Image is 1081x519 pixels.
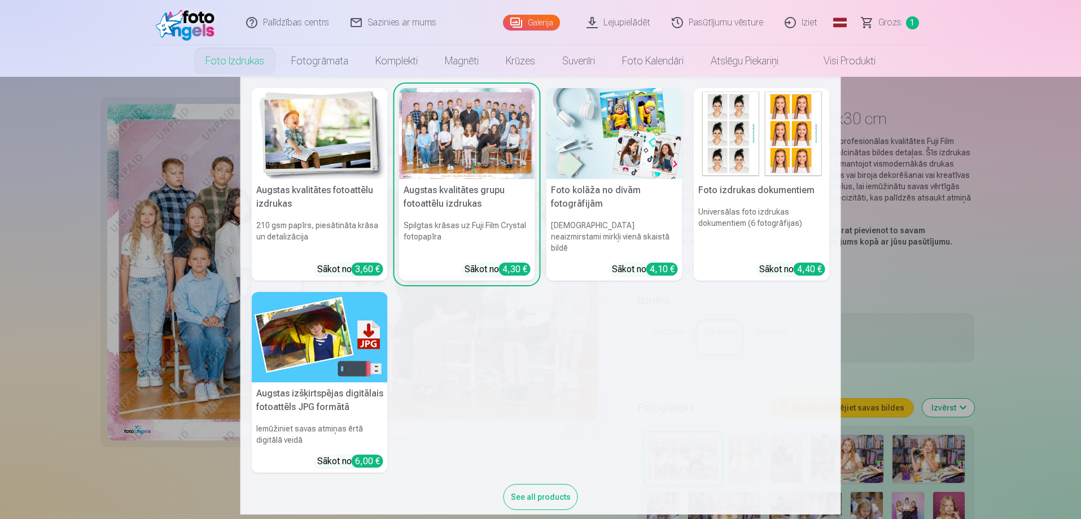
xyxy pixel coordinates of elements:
a: Foto izdrukas [192,45,278,77]
div: 4,40 € [794,263,825,276]
div: Sākot no [317,263,383,276]
span: Grozs [878,16,901,29]
h5: Foto izdrukas dokumentiem [694,179,830,202]
div: 4,10 € [646,263,678,276]
a: Fotogrāmata [278,45,362,77]
img: Augstas izšķirtspējas digitālais fotoattēls JPG formātā [252,292,388,383]
img: /fa1 [156,5,221,41]
a: Foto izdrukas dokumentiemFoto izdrukas dokumentiemUniversālas foto izdrukas dokumentiem (6 fotogr... [694,88,830,281]
a: Foto kolāža no divām fotogrāfijāmFoto kolāža no divām fotogrāfijām[DEMOGRAPHIC_DATA] neaizmirstam... [546,88,682,281]
a: Atslēgu piekariņi [697,45,792,77]
div: See all products [504,484,578,510]
h5: Augstas kvalitātes grupu fotoattēlu izdrukas [399,179,535,215]
a: Krūzes [492,45,549,77]
div: 6,00 € [352,455,383,468]
a: Komplekti [362,45,431,77]
div: Sākot no [465,263,531,276]
h5: Augstas kvalitātes fotoattēlu izdrukas [252,179,388,215]
h6: Spilgtas krāsas uz Fuji Film Crystal fotopapīra [399,215,535,258]
a: Magnēti [431,45,492,77]
h5: Augstas izšķirtspējas digitālais fotoattēls JPG formātā [252,382,388,418]
a: Augstas izšķirtspējas digitālais fotoattēls JPG formātāAugstas izšķirtspējas digitālais fotoattēl... [252,292,388,473]
a: Galerija [503,15,560,30]
h6: 210 gsm papīrs, piesātināta krāsa un detalizācija [252,215,388,258]
h6: Iemūžiniet savas atmiņas ērtā digitālā veidā [252,418,388,450]
a: See all products [504,490,578,502]
img: Foto kolāža no divām fotogrāfijām [546,88,682,179]
a: Augstas kvalitātes fotoattēlu izdrukasAugstas kvalitātes fotoattēlu izdrukas210 gsm papīrs, piesā... [252,88,388,281]
img: Foto izdrukas dokumentiem [694,88,830,179]
h6: [DEMOGRAPHIC_DATA] neaizmirstami mirkļi vienā skaistā bildē [546,215,682,258]
div: 4,30 € [499,263,531,276]
div: Sākot no [759,263,825,276]
span: 1 [906,16,919,29]
a: Visi produkti [792,45,889,77]
a: Foto kalendāri [609,45,697,77]
div: Sākot no [317,455,383,468]
div: 3,60 € [352,263,383,276]
a: Augstas kvalitātes grupu fotoattēlu izdrukasSpilgtas krāsas uz Fuji Film Crystal fotopapīraSākot ... [399,88,535,281]
div: Sākot no [612,263,678,276]
a: Suvenīri [549,45,609,77]
h6: Universālas foto izdrukas dokumentiem (6 fotogrāfijas) [694,202,830,258]
h5: Foto kolāža no divām fotogrāfijām [546,179,682,215]
img: Augstas kvalitātes fotoattēlu izdrukas [252,88,388,179]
